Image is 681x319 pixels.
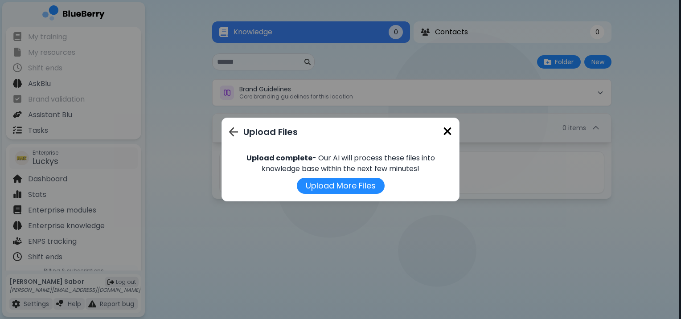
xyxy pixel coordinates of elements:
p: Upload Files [243,125,298,139]
img: close icon [443,125,452,137]
b: Upload complete [246,153,312,163]
button: Upload More Files [297,178,385,194]
p: - Our AI will process these files into knowledge base within the next few minutes! [229,153,452,174]
img: Go back [229,127,238,136]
